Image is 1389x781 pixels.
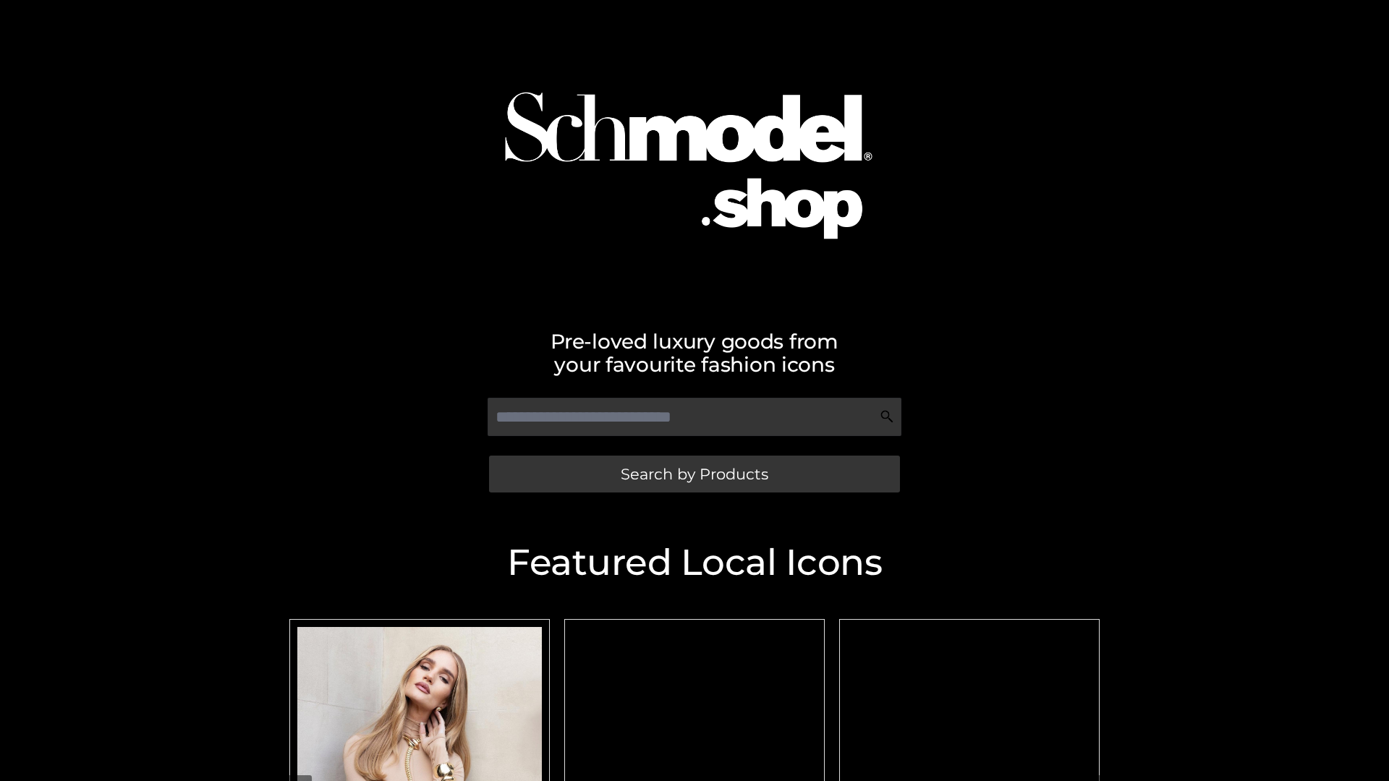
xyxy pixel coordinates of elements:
img: Search Icon [880,409,894,424]
h2: Featured Local Icons​ [282,545,1107,581]
h2: Pre-loved luxury goods from your favourite fashion icons [282,330,1107,376]
span: Search by Products [621,466,768,482]
a: Search by Products [489,456,900,492]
